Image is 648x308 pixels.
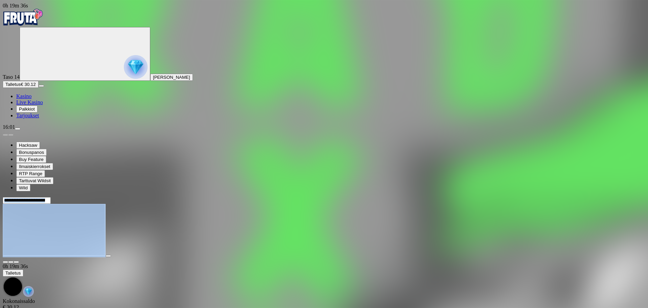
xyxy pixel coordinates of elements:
[19,178,51,183] span: Tarttuvat Wildsit
[153,75,190,80] span: [PERSON_NAME]
[19,164,50,169] span: Ilmaiskierrokset
[16,149,47,156] button: Bonuspanos
[19,106,35,112] span: Palkkiot
[20,27,150,81] button: reward progress
[16,105,38,113] button: Palkkiot
[5,82,21,87] span: Talletus
[21,82,36,87] span: € 30.12
[16,163,53,170] button: Ilmaiskierrokset
[3,21,43,27] a: Fruta
[3,263,645,298] div: Game menu
[16,99,43,105] a: Live Kasino
[16,156,46,163] button: Buy Feature
[8,261,14,263] button: chevron-down icon
[14,261,19,263] button: fullscreen icon
[19,185,28,190] span: Wild
[16,93,31,99] a: Kasino
[150,74,193,81] button: [PERSON_NAME]
[16,177,53,184] button: Tarttuvat Wildsit
[16,113,39,118] a: Tarjoukset
[8,134,14,136] button: next slide
[3,134,8,136] button: prev slide
[23,286,34,297] img: reward-icon
[19,171,42,176] span: RTP Range
[3,81,39,88] button: Talletusplus icon€ 30.12
[39,85,44,87] button: menu
[19,143,37,148] span: Hacksaw
[124,55,148,79] img: reward progress
[3,197,51,204] input: Search
[3,204,106,256] iframe: Rad Maxx
[3,93,645,119] nav: Main menu
[3,9,43,26] img: Fruta
[16,184,30,191] button: Wild
[5,270,21,276] span: Talletus
[15,128,20,130] button: menu
[3,269,23,277] button: Talletus
[16,170,45,177] button: RTP Range
[19,150,44,155] span: Bonuspanos
[3,3,28,8] span: user session time
[3,261,8,263] button: close icon
[3,124,15,130] span: 16:01
[19,157,44,162] span: Buy Feature
[3,9,645,119] nav: Primary
[3,74,20,80] span: Taso 14
[3,263,28,269] span: user session time
[106,255,111,257] button: play icon
[16,142,40,149] button: Hacksaw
